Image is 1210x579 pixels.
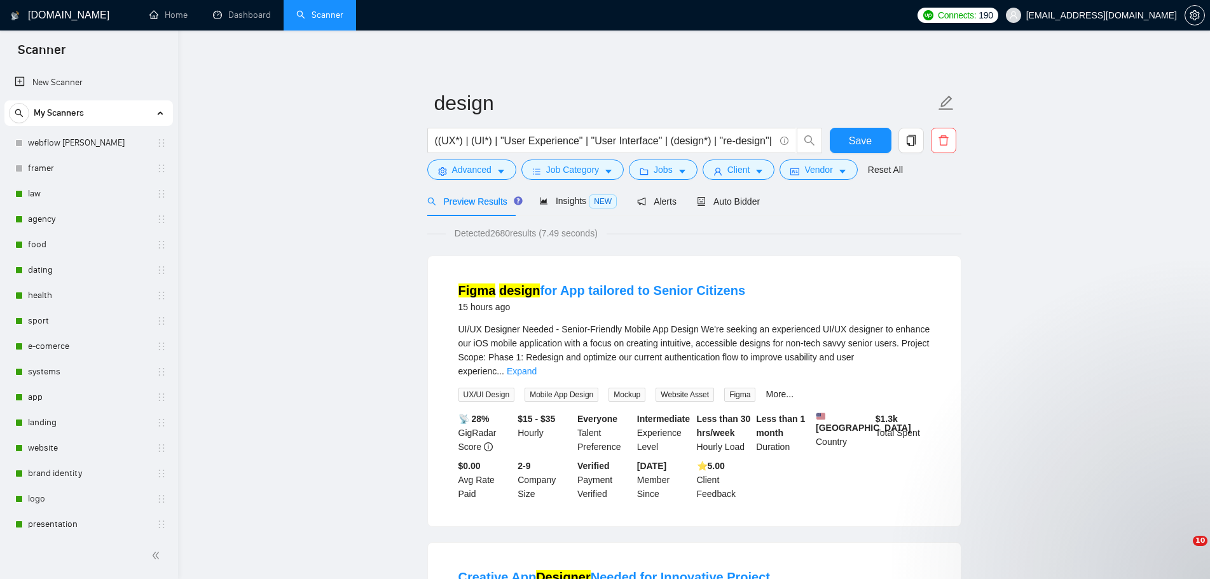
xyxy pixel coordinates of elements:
button: setting [1185,5,1205,25]
span: Figma [724,388,755,402]
span: copy [899,135,923,146]
button: delete [931,128,956,153]
b: $15 - $35 [518,414,555,424]
button: idcardVendorcaret-down [780,160,857,180]
a: sport [28,308,149,334]
span: search [797,135,822,146]
div: Hourly Load [694,412,754,454]
button: copy [898,128,924,153]
b: Verified [577,461,610,471]
span: Client [727,163,750,177]
div: Country [813,412,873,454]
div: Company Size [515,459,575,501]
span: My Scanners [34,100,84,126]
div: UI/UX Designer Needed - Senior-Friendly Mobile App Design We're seeking an experienced UI/UX desi... [458,322,930,378]
a: Reset All [868,163,903,177]
span: Mobile App Design [525,388,598,402]
span: info-circle [484,442,493,451]
b: $ 1.3k [876,414,898,424]
span: holder [156,341,167,351]
span: holder [156,443,167,453]
img: 🇺🇸 [816,412,825,421]
span: ... [497,366,504,376]
b: 2-9 [518,461,530,471]
div: Tooltip anchor [512,195,524,207]
a: agency [28,207,149,232]
span: holder [156,418,167,428]
a: law [28,181,149,207]
div: Payment Verified [575,459,635,501]
a: e-comerce [28,334,149,359]
span: double-left [151,549,164,562]
a: app [28,385,149,410]
span: holder [156,214,167,224]
button: userClientcaret-down [703,160,775,180]
span: setting [438,167,447,176]
span: NEW [589,194,617,208]
span: Insights [539,196,617,206]
span: caret-down [838,167,847,176]
a: website [28,435,149,461]
a: landing [28,410,149,435]
a: dating [28,257,149,283]
li: New Scanner [4,70,173,95]
span: caret-down [604,167,613,176]
a: More... [766,389,794,399]
span: caret-down [678,167,687,176]
a: Expand [507,366,537,376]
b: ⭐️ 5.00 [697,461,725,471]
span: holder [156,265,167,275]
button: search [9,103,29,123]
span: Website Asset [656,388,714,402]
b: 📡 28% [458,414,490,424]
span: delete [932,135,956,146]
button: barsJob Categorycaret-down [521,160,624,180]
a: brand identity [28,461,149,486]
span: Auto Bidder [697,196,760,207]
b: $0.00 [458,461,481,471]
b: Less than 30 hrs/week [697,414,751,438]
a: Figma designfor App tailored to Senior Citizens [458,283,746,297]
div: Total Spent [873,412,933,454]
span: Preview Results [427,196,519,207]
span: robot [697,197,706,206]
div: Avg Rate Paid [456,459,516,501]
input: Scanner name... [434,87,935,119]
span: holder [156,290,167,301]
span: caret-down [497,167,505,176]
button: Save [830,128,891,153]
span: UI/UX Designer Needed - Senior-Friendly Mobile App Design We're seeking an experienced UI/UX desi... [458,324,930,376]
span: Job Category [546,163,599,177]
a: webflow [PERSON_NAME] [28,130,149,156]
img: logo [11,6,20,26]
a: systems [28,359,149,385]
span: area-chart [539,196,548,205]
a: presentation [28,512,149,537]
span: user [1009,11,1018,20]
button: folderJobscaret-down [629,160,698,180]
span: holder [156,519,167,529]
a: searchScanner [296,10,343,20]
span: holder [156,163,167,174]
button: search [797,128,822,153]
div: Hourly [515,412,575,454]
a: health [28,283,149,308]
a: setting [1185,10,1205,20]
span: user [713,167,722,176]
div: Member Since [635,459,694,501]
b: [DATE] [637,461,666,471]
b: [GEOGRAPHIC_DATA] [816,412,911,433]
a: logo [28,486,149,512]
mark: design [499,283,540,297]
span: Alerts [637,196,677,207]
span: info-circle [780,137,788,145]
span: Connects: [938,8,976,22]
span: idcard [790,167,799,176]
span: Jobs [654,163,673,177]
button: settingAdvancedcaret-down [427,160,516,180]
span: holder [156,316,167,326]
span: holder [156,367,167,377]
span: holder [156,392,167,402]
div: Talent Preference [575,412,635,454]
span: bars [532,167,541,176]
